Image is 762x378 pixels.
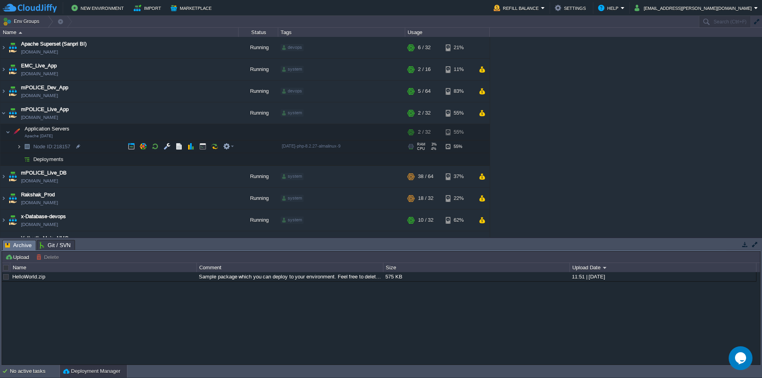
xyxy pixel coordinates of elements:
[0,81,7,102] img: AMDAwAAAACH5BAEAAAAALAAAAAABAAEAAAICRAEAOw==
[239,188,278,209] div: Running
[729,346,754,370] iframe: chat widget
[446,166,471,187] div: 37%
[24,126,71,132] a: Application ServersApache [DATE]
[281,195,304,202] div: system
[418,81,431,102] div: 5 / 64
[25,134,53,138] span: Apache [DATE]
[33,144,54,150] span: Node ID:
[33,143,71,150] a: Node ID:218157
[21,113,58,121] a: [DOMAIN_NAME]
[21,40,87,48] a: Apache Superset (Sanpri BI)
[21,191,55,199] a: Rakshak_Prod
[446,59,471,80] div: 11%
[281,109,304,117] div: system
[7,166,18,187] img: AMDAwAAAACH5BAEAAAAALAAAAAABAAEAAAICRAEAOw==
[33,143,71,150] span: 218157
[418,231,431,253] div: 9 / 16
[446,188,471,209] div: 22%
[21,234,68,242] a: Yatharth_Main_NMC
[494,3,541,13] button: Refill Balance
[3,16,42,27] button: Env Groups
[635,3,754,13] button: [EMAIL_ADDRESS][PERSON_NAME][DOMAIN_NAME]
[239,166,278,187] div: Running
[446,209,471,231] div: 62%
[21,84,68,92] a: mPOLICE_Dev_App
[21,213,66,221] a: x-Database-devops
[7,231,18,253] img: AMDAwAAAACH5BAEAAAAALAAAAAABAAEAAAICRAEAOw==
[417,142,425,146] span: RAM
[21,169,67,177] a: mPOLICE_Live_DB
[5,253,31,261] button: Upload
[418,124,431,140] div: 2 / 32
[21,221,58,228] span: [DOMAIN_NAME]
[36,253,61,261] button: Delete
[3,3,57,13] img: CloudJiffy
[446,140,471,153] div: 55%
[406,28,489,37] div: Usage
[239,102,278,124] div: Running
[19,32,22,34] img: AMDAwAAAACH5BAEAAAAALAAAAAABAAEAAAICRAEAOw==
[446,81,471,102] div: 83%
[7,188,18,209] img: AMDAwAAAACH5BAEAAAAALAAAAAABAAEAAAICRAEAOw==
[21,153,33,165] img: AMDAwAAAACH5BAEAAAAALAAAAAABAAEAAAICRAEAOw==
[282,144,341,148] span: [DATE]-php-8.2.27-almalinux-9
[384,263,570,272] div: Size
[197,272,383,281] div: Sample package which you can deploy to your environment. Feel free to delete and upload a package...
[197,263,383,272] div: Comment
[1,28,238,37] div: Name
[418,59,431,80] div: 2 / 16
[0,231,7,253] img: AMDAwAAAACH5BAEAAAAALAAAAAABAAEAAAICRAEAOw==
[281,66,304,73] div: system
[24,125,71,132] span: Application Servers
[21,70,58,78] a: [DOMAIN_NAME]
[63,367,120,375] button: Deployment Manager
[281,44,304,51] div: devops
[418,102,431,124] div: 2 / 32
[239,28,278,37] div: Status
[10,365,60,378] div: No active tasks
[11,124,22,140] img: AMDAwAAAACH5BAEAAAAALAAAAAABAAEAAAICRAEAOw==
[281,88,304,95] div: devops
[21,92,58,100] a: [DOMAIN_NAME]
[418,166,433,187] div: 38 / 64
[21,140,33,153] img: AMDAwAAAACH5BAEAAAAALAAAAAABAAEAAAICRAEAOw==
[21,177,58,185] span: [DOMAIN_NAME]
[71,3,126,13] button: New Environment
[281,173,304,180] div: system
[11,263,196,272] div: Name
[17,140,21,153] img: AMDAwAAAACH5BAEAAAAALAAAAAABAAEAAAICRAEAOw==
[0,166,7,187] img: AMDAwAAAACH5BAEAAAAALAAAAAABAAEAAAICRAEAOw==
[555,3,588,13] button: Settings
[7,102,18,124] img: AMDAwAAAACH5BAEAAAAALAAAAAABAAEAAAICRAEAOw==
[417,147,425,151] span: CPU
[21,62,57,70] a: EMC_Live_App
[0,188,7,209] img: AMDAwAAAACH5BAEAAAAALAAAAAABAAEAAAICRAEAOw==
[33,156,65,163] a: Deployments
[21,106,69,113] a: mPOLICE_Live_App
[418,37,431,58] div: 6 / 32
[239,231,278,253] div: Running
[6,124,10,140] img: AMDAwAAAACH5BAEAAAAALAAAAAABAAEAAAICRAEAOw==
[570,272,756,281] div: 11:51 | [DATE]
[0,37,7,58] img: AMDAwAAAACH5BAEAAAAALAAAAAABAAEAAAICRAEAOw==
[598,3,621,13] button: Help
[446,124,471,140] div: 55%
[446,37,471,58] div: 21%
[418,209,433,231] div: 10 / 32
[7,59,18,80] img: AMDAwAAAACH5BAEAAAAALAAAAAABAAEAAAICRAEAOw==
[446,231,471,253] div: 40%
[446,102,471,124] div: 55%
[428,147,436,151] span: 4%
[134,3,164,13] button: Import
[279,28,405,37] div: Tags
[0,102,7,124] img: AMDAwAAAACH5BAEAAAAALAAAAAABAAEAAAICRAEAOw==
[0,209,7,231] img: AMDAwAAAACH5BAEAAAAALAAAAAABAAEAAAICRAEAOw==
